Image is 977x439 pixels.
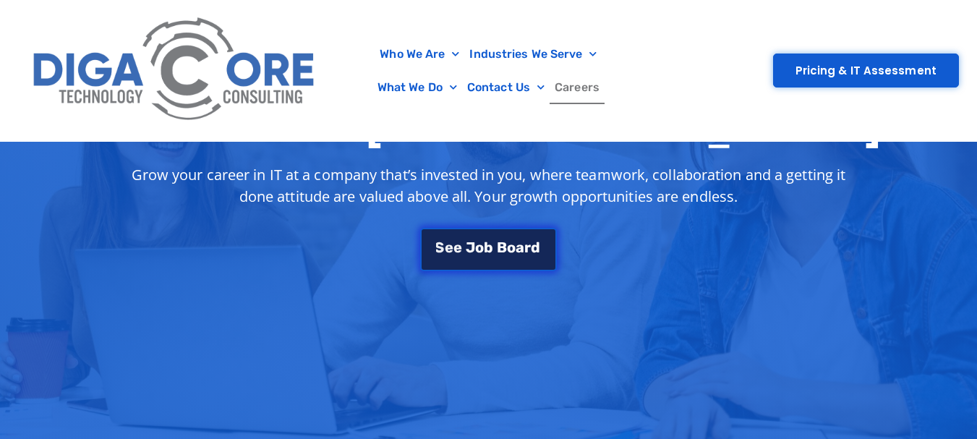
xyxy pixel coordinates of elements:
[435,240,444,255] span: S
[516,240,524,255] span: a
[372,71,462,104] a: What We Do
[95,92,882,150] h1: Careers at [GEOGRAPHIC_DATA]
[550,71,605,104] a: Careers
[464,38,602,71] a: Industries We Serve
[119,164,859,208] p: Grow your career in IT at a company that’s invested in you, where teamwork, collaboration and a g...
[420,228,556,271] a: See Job Board
[445,240,453,255] span: e
[497,240,507,255] span: B
[466,240,475,255] span: J
[462,71,550,104] a: Contact Us
[773,54,959,88] a: Pricing & IT Assessment
[531,240,540,255] span: d
[795,65,937,76] span: Pricing & IT Assessment
[332,38,646,104] nav: Menu
[475,240,484,255] span: o
[524,240,531,255] span: r
[25,7,325,134] img: Digacore Logo
[375,38,464,71] a: Who We Are
[484,240,493,255] span: b
[453,240,462,255] span: e
[507,240,516,255] span: o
